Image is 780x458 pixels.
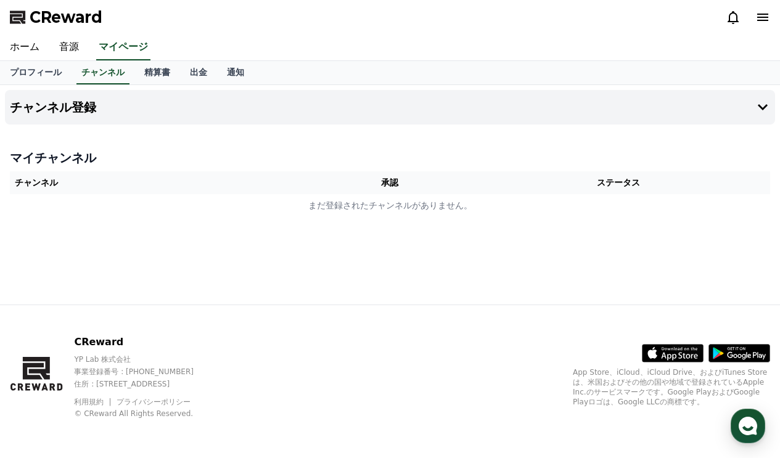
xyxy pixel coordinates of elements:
p: CReward [74,335,218,350]
h4: チャンネル登録 [10,100,96,114]
p: © CReward All Rights Reserved. [74,409,218,419]
th: 承認 [313,171,467,194]
a: 精算書 [134,61,180,84]
a: 音源 [49,35,89,60]
a: CReward [10,7,102,27]
button: チャンネル登録 [5,90,775,125]
th: チャンネル [10,171,313,194]
td: まだ登録されたチャンネルがありません。 [10,194,770,217]
a: チャンネル [76,61,129,84]
p: YP Lab 株式会社 [74,354,218,364]
a: 出金 [180,61,217,84]
p: 住所 : [STREET_ADDRESS] [74,379,218,389]
span: CReward [30,7,102,27]
a: 利用規約 [74,398,113,406]
p: 事業登録番号 : [PHONE_NUMBER] [74,367,218,377]
h4: マイチャンネル [10,149,770,166]
a: プライバシーポリシー [117,398,191,406]
p: App Store、iCloud、iCloud Drive、およびiTunes Storeは、米国およびその他の国や地域で登録されているApple Inc.のサービスマークです。Google P... [573,367,770,407]
a: マイページ [96,35,150,60]
th: ステータス [467,171,770,194]
a: 通知 [217,61,254,84]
